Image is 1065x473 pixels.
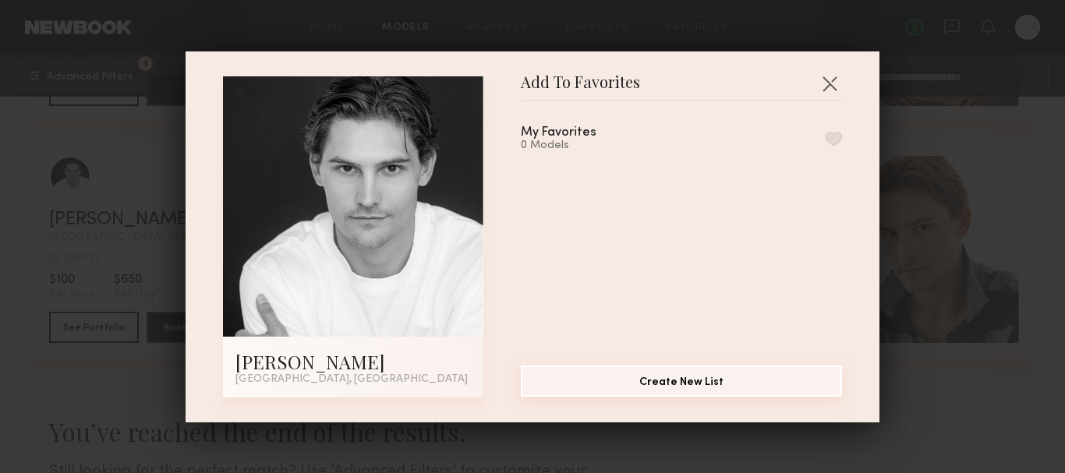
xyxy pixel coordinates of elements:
[235,374,471,385] div: [GEOGRAPHIC_DATA], [GEOGRAPHIC_DATA]
[521,76,640,100] span: Add To Favorites
[521,126,596,139] div: My Favorites
[521,139,634,152] div: 0 Models
[817,71,842,96] button: Close
[521,365,842,397] button: Create New List
[235,349,471,374] div: [PERSON_NAME]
